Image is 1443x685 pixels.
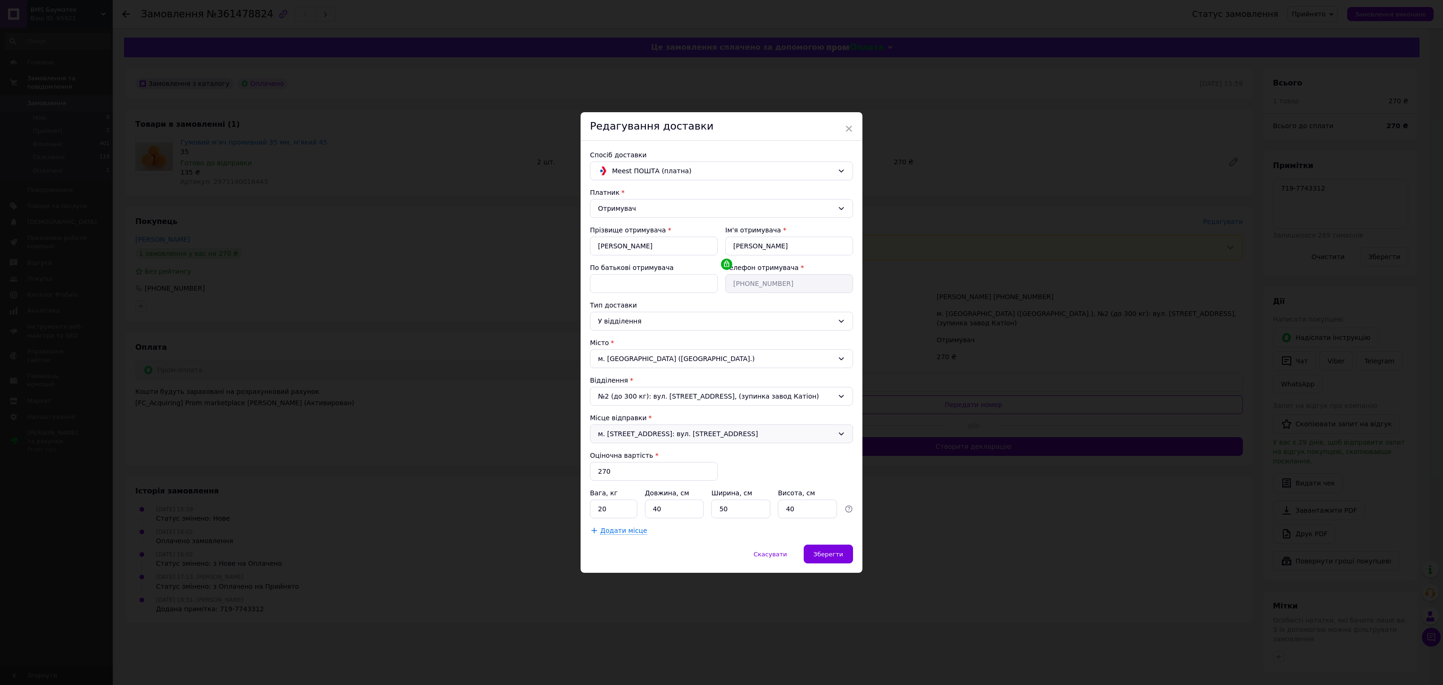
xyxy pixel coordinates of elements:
div: Спосіб доставки [590,150,853,160]
span: × [845,121,853,137]
label: Ім'я отримувача [725,226,781,234]
div: №2 (до 300 кг): вул. [STREET_ADDRESS], (зупинка завод Катіон) [590,387,853,406]
div: Редагування доставки [581,112,862,141]
input: Наприклад, 055 123 45 67 [725,274,853,293]
label: Довжина, см [645,489,691,497]
div: м. [GEOGRAPHIC_DATA] ([GEOGRAPHIC_DATA].) [590,349,853,368]
div: Отримувач [598,203,834,214]
span: Скасувати [753,551,787,558]
div: Тип доставки [590,300,853,310]
span: Meest ПОШТА (платна) [612,166,834,176]
div: м. [STREET_ADDRESS]: вул. [STREET_ADDRESS] [590,424,853,443]
label: Прізвище отримувача [590,226,666,234]
div: Місто [590,338,853,347]
label: Висота, см [778,489,817,497]
div: Платник [590,188,853,197]
label: Оціночна вартість [590,452,653,459]
label: Телефон отримувача [725,264,799,271]
label: Ширина, см [711,489,754,497]
div: Місце відправки [590,413,853,423]
span: Зберегти [814,551,843,558]
label: По батькові отримувача [590,264,674,271]
div: Відділення [590,376,853,385]
label: Вага, кг [590,489,620,497]
span: Додати місце [600,527,647,535]
div: У відділення [598,316,834,326]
